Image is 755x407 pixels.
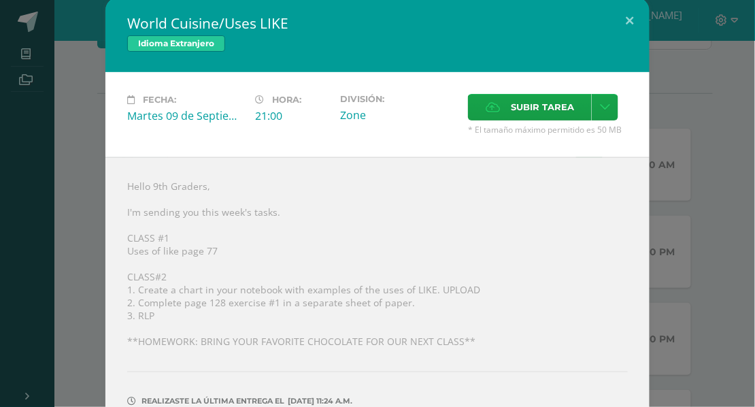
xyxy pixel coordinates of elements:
span: Fecha: [143,95,176,105]
div: 21:00 [255,108,329,123]
h2: World Cuisine/Uses LIKE [127,14,628,33]
div: Zone [340,108,457,123]
div: Martes 09 de Septiembre [127,108,244,123]
span: Idioma Extranjero [127,35,225,52]
span: Subir tarea [511,95,574,120]
label: División: [340,94,457,104]
span: * El tamaño máximo permitido es 50 MB [468,124,628,135]
span: Hora: [272,95,301,105]
span: Realizaste la última entrega el [141,396,284,406]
